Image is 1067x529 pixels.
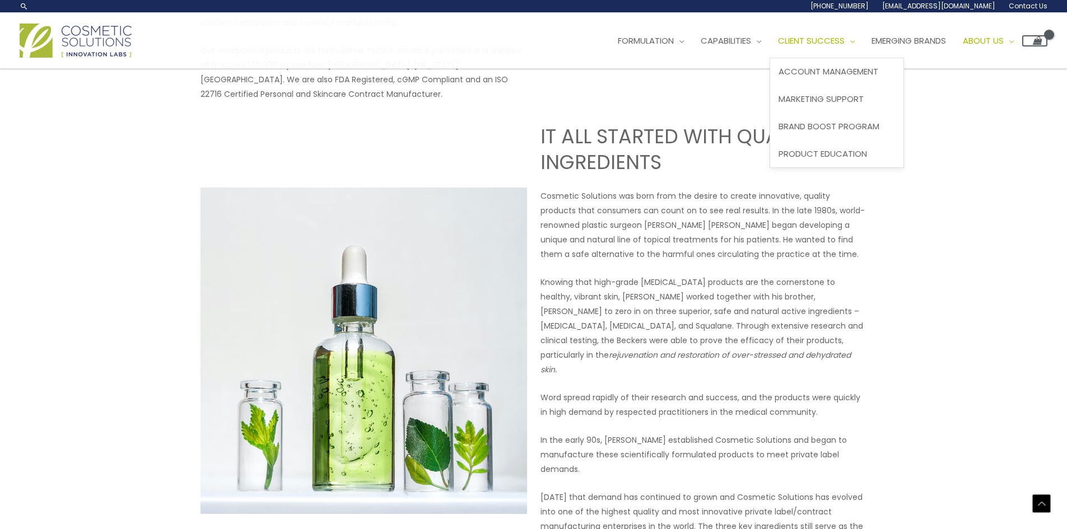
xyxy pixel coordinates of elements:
[701,35,751,46] span: Capabilities
[601,24,1047,58] nav: Site Navigation
[779,148,867,160] span: Product Education
[618,35,674,46] span: Formulation
[609,24,692,58] a: Formulation
[779,120,879,132] span: Brand Boost Program
[778,35,845,46] span: Client Success
[541,124,867,175] h2: IT ALL STARTED WITH QUALITY INGREDIENTS
[201,43,527,101] p: Our exceptional products are formulated, tested, created, packaged and shipped all from our 100,0...
[1022,35,1047,46] a: View Shopping Cart, empty
[770,140,903,167] a: Product Education
[882,1,995,11] span: [EMAIL_ADDRESS][DOMAIN_NAME]
[872,35,946,46] span: Emerging Brands
[541,349,851,375] em: rejuvenation and restoration of over-stressed and dehydrated skin.
[20,24,132,58] img: Cosmetic Solutions Logo
[770,58,903,86] a: Account Management
[770,24,863,58] a: Client Success
[541,189,867,261] p: Cosmetic Solutions was born from the desire to create innovative, quality products that consumers...
[692,24,770,58] a: Capabilities
[810,1,869,11] span: [PHONE_NUMBER]
[954,24,1022,58] a: About Us
[541,275,867,377] p: Knowing that high-grade [MEDICAL_DATA] products are the cornerstone to healthy, vibrant skin, [PE...
[770,86,903,113] a: Marketing Support
[541,390,867,419] p: Word spread rapidly of their research and success, and the products were quickly in high demand b...
[770,113,903,140] a: Brand Boost Program
[963,35,1004,46] span: About Us
[20,2,29,11] a: Search icon link
[201,188,527,514] img: Our Story image featuring squalane in a private label skincare boston round dropper bottle
[1009,1,1047,11] span: Contact Us
[541,433,867,476] p: In the early 90s, [PERSON_NAME] established Cosmetic Solutions and began to manufacture these sci...
[863,24,954,58] a: Emerging Brands
[779,65,878,77] span: Account Management
[779,93,864,105] span: Marketing Support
